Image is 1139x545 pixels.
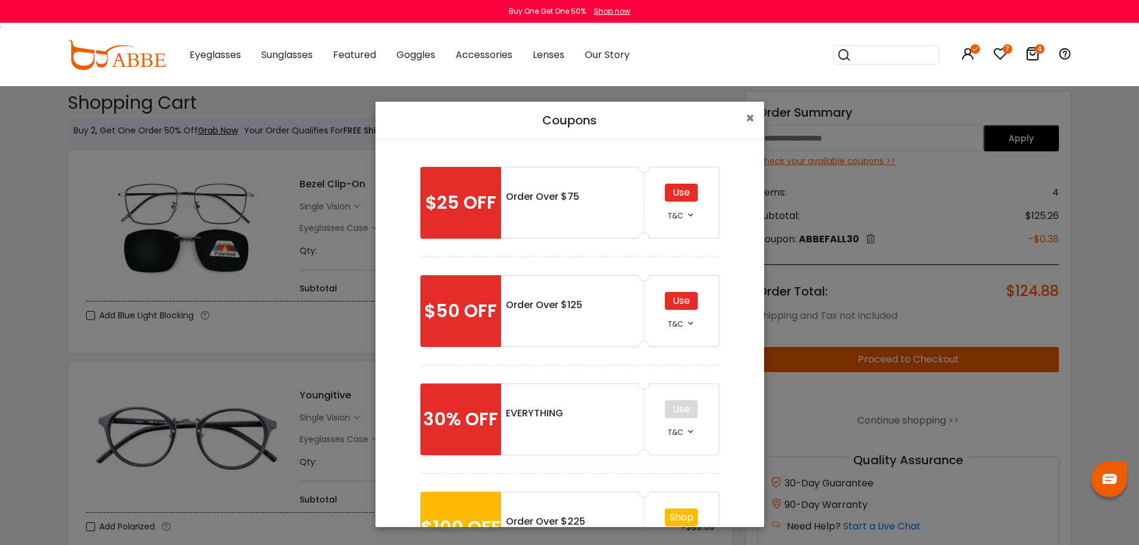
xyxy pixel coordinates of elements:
[1103,474,1117,484] img: chat
[668,427,683,437] span: T&C
[1035,44,1045,54] i: 4
[588,6,630,16] a: Shop now
[670,510,694,524] a: Shop
[68,40,166,70] img: abbeglasses.com
[1025,49,1040,63] a: 4
[746,108,755,128] span: ×
[333,48,376,62] span: Featured
[668,211,683,221] span: T&C
[420,275,501,347] div: $50 OFF
[594,6,630,17] div: Shop now
[668,319,683,329] span: T&C
[396,48,435,62] span: Goggles
[420,167,501,239] div: $25 OFF
[509,6,586,17] div: Buy One Get One 50%
[665,184,698,202] div: Use
[506,406,639,421] div: EVERYTHING
[385,111,755,129] h5: Coupons
[736,102,764,135] button: Close
[456,48,512,62] span: Accessories
[1003,44,1012,54] i: 7
[533,48,564,62] span: Lenses
[993,49,1007,63] a: 7
[506,298,639,312] div: Order Over $125
[665,292,698,310] div: Use
[585,48,630,62] span: Our Story
[261,48,313,62] span: Sunglasses
[506,514,639,529] div: Order Over $225
[506,190,639,204] div: Order Over $75
[190,48,241,62] span: Eyeglasses
[420,383,501,455] div: 30% OFF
